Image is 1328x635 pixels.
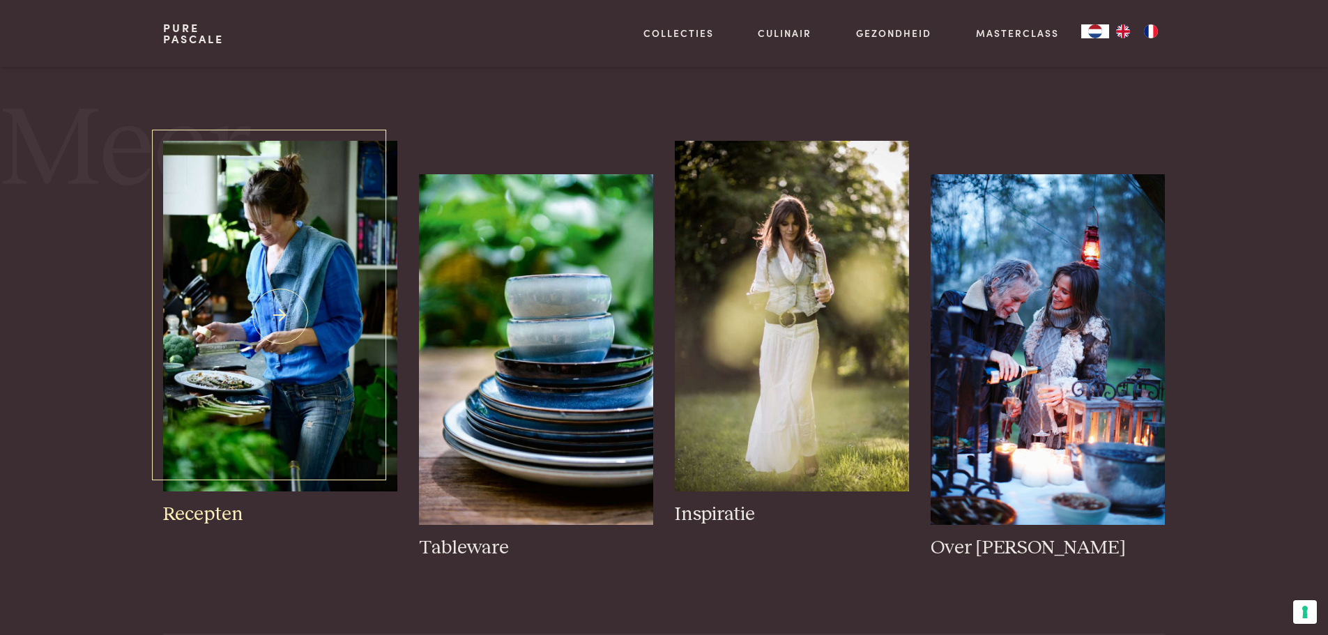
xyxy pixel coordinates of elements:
a: FR [1137,24,1165,38]
a: Culinair [758,26,811,40]
h3: Over [PERSON_NAME] [931,536,1164,560]
a: EN [1109,24,1137,38]
a: PurePascale [163,22,224,45]
a: Pascale Naessens Inspiratie [675,141,908,526]
ul: Language list [1109,24,1165,38]
h3: Inspiratie [675,503,908,527]
img: Pascale Naessens [675,141,908,491]
h3: Tableware [419,536,652,560]
div: Language [1081,24,1109,38]
a: Gezondheid [856,26,931,40]
aside: Language selected: Nederlands [1081,24,1165,38]
a: Algemeen20-20Paul20schenkt20Pascale20in.jpg Over [PERSON_NAME] [931,174,1164,560]
a: pure-pascale-naessens-_DSC7670 Recepten [163,141,397,526]
button: Uw voorkeuren voor toestemming voor trackingtechnologieën [1293,600,1317,624]
img: serax-pure-pascale-naessens-Pure by Pascale Naessens - Cookbook Ik eet zo graag-2 [419,174,652,525]
img: pure-pascale-naessens-_DSC7670 [163,141,397,491]
img: Algemeen20-20Paul20schenkt20Pascale20in.jpg [931,174,1164,525]
a: Masterclass [976,26,1059,40]
h3: Recepten [163,503,397,527]
a: serax-pure-pascale-naessens-Pure by Pascale Naessens - Cookbook Ik eet zo graag-2 Tableware [419,174,652,560]
a: Collecties [643,26,714,40]
a: NL [1081,24,1109,38]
